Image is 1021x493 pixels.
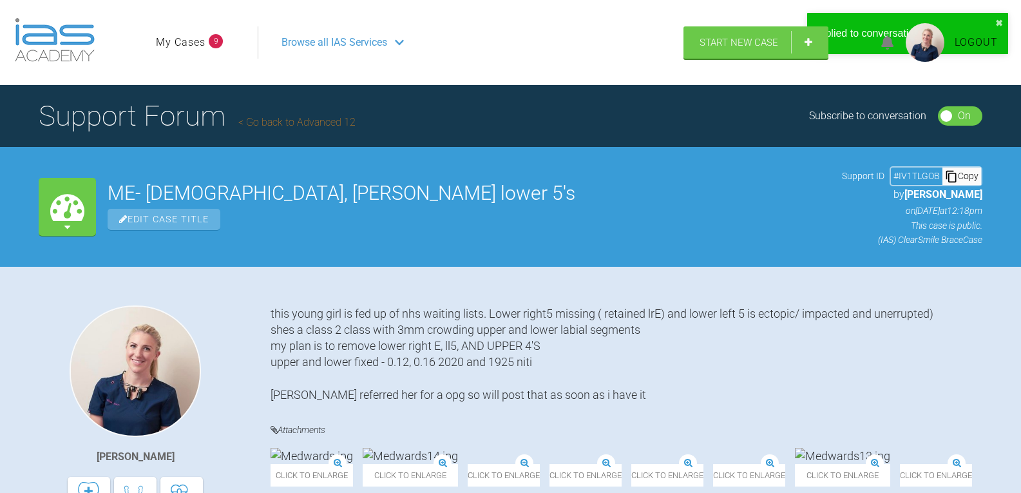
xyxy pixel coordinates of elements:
[281,34,387,51] span: Browse all IAS Services
[209,34,223,48] span: 9
[271,464,353,487] span: Click to enlarge
[904,188,982,200] span: [PERSON_NAME]
[271,305,982,403] div: this young girl is fed up of nhs waiting lists. Lower right5 missing ( retained lrE) and lower le...
[842,233,982,247] p: (IAS) ClearSmile Brace Case
[108,209,220,230] span: Edit Case Title
[108,184,830,203] h2: ME- [DEMOGRAPHIC_DATA], [PERSON_NAME] lower 5's
[809,108,926,124] div: Subscribe to conversation
[363,464,458,487] span: Click to enlarge
[842,169,884,183] span: Support ID
[97,449,175,465] div: [PERSON_NAME]
[271,448,353,464] img: Medwards.jpg
[842,204,982,218] p: on [DATE] at 12:18pm
[955,34,998,51] a: Logout
[15,18,95,62] img: logo-light.3e3ef733.png
[631,464,703,487] span: Click to enlarge
[906,23,944,62] img: profile.png
[942,168,981,184] div: Copy
[700,37,778,48] span: Start New Case
[468,464,540,487] span: Click to enlarge
[39,93,356,139] h1: Support Forum
[795,464,890,487] span: Click to enlarge
[238,116,356,128] a: Go back to Advanced 12
[891,169,942,183] div: # IV1TLGOB
[842,218,982,233] p: This case is public.
[842,186,982,203] p: by
[156,34,205,51] a: My Cases
[795,448,890,464] img: Medwards13.jpg
[70,305,201,437] img: Olivia Nixon
[900,464,972,487] span: Click to enlarge
[271,422,982,438] h4: Attachments
[683,26,828,59] a: Start New Case
[549,464,622,487] span: Click to enlarge
[713,464,785,487] span: Click to enlarge
[363,448,458,464] img: Medwards14.jpg
[958,108,971,124] div: On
